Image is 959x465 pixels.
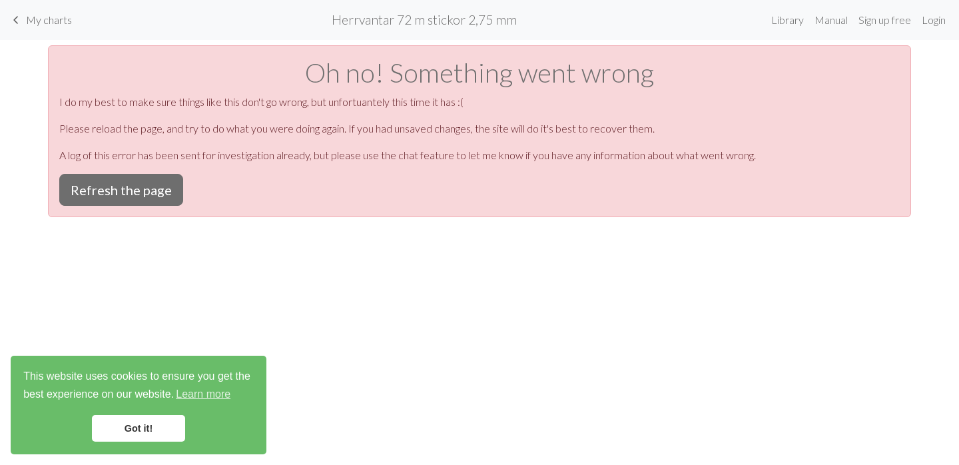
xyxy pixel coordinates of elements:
button: Refresh the page [59,174,183,206]
a: My charts [8,9,72,31]
p: Please reload the page, and try to do what you were doing again. If you had unsaved changes, the ... [59,121,900,137]
p: I do my best to make sure things like this don't go wrong, but unfortuantely this time it has :( [59,94,900,110]
a: learn more about cookies [174,384,232,404]
a: Login [916,7,951,33]
p: A log of this error has been sent for investigation already, but please use the chat feature to l... [59,147,900,163]
a: dismiss cookie message [92,415,185,442]
span: keyboard_arrow_left [8,11,24,29]
a: Library [766,7,809,33]
h2: Herrvantar 72 m stickor 2,75 mm [332,12,517,27]
a: Manual [809,7,853,33]
h1: Oh no! Something went wrong [59,57,900,89]
span: My charts [26,13,72,26]
a: Sign up free [853,7,916,33]
div: cookieconsent [11,356,266,454]
span: This website uses cookies to ensure you get the best experience on our website. [23,368,254,404]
